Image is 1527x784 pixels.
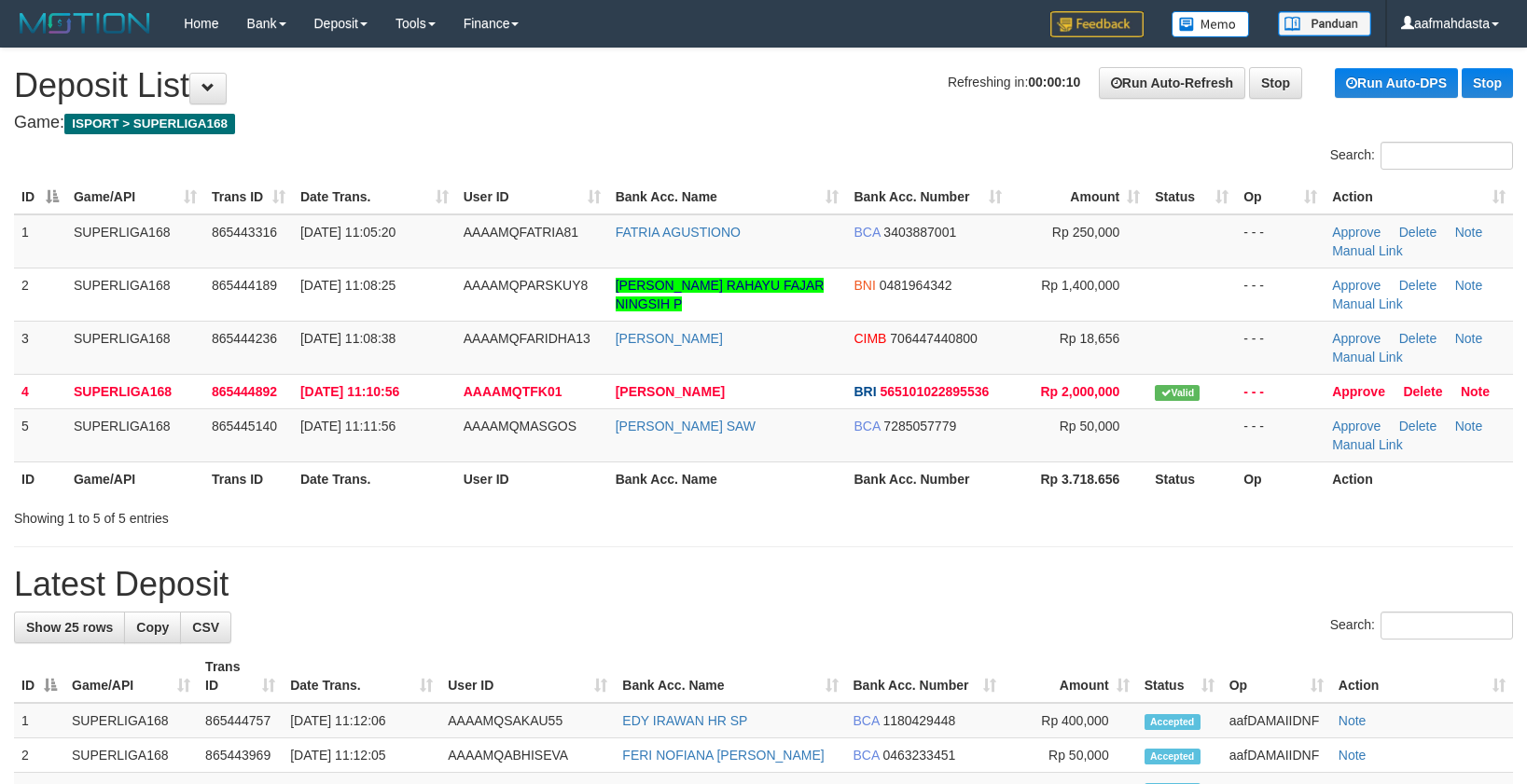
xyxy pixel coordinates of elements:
[14,650,64,703] th: ID: activate to sort column descending
[1403,384,1442,399] a: Delete
[456,461,608,496] th: User ID
[14,214,66,268] td: 1
[854,748,880,763] span: BCA
[608,461,847,496] th: Bank Acc. Name
[14,9,156,37] img: MOTION_logo.png
[1332,331,1381,346] a: Approve
[212,419,277,433] span: 865445140
[66,374,204,408] td: SUPERLIGA168
[1332,243,1403,258] a: Manual Link
[14,67,1513,104] h1: Deposit List
[1455,419,1483,433] a: Note
[854,713,880,728] span: BCA
[1399,419,1437,433] a: Delete
[14,321,66,374] td: 3
[1004,703,1137,738] td: Rp 400,000
[1325,180,1513,214] th: Action: activate to sort column ascending
[464,278,589,293] span: AAAAMQPARSKUY8
[440,650,615,703] th: User ID: activate to sort column ascending
[14,114,1513,132] h4: Game:
[440,738,615,773] td: AAAAMQABHISEVA
[883,225,956,240] span: Copy 3403887001 to clipboard
[300,225,396,240] span: [DATE] 11:05:20
[440,703,615,738] td: AAAAMQSAKAU55
[66,268,204,321] td: SUPERLIGA168
[1461,384,1490,399] a: Note
[204,180,293,214] th: Trans ID: activate to sort column ascending
[293,461,456,496] th: Date Trans.
[1399,278,1437,293] a: Delete
[948,75,1080,89] span: Refreshing in:
[1172,11,1250,37] img: Button%20Memo.svg
[1339,748,1367,763] a: Note
[212,384,277,399] span: 865444892
[854,384,876,399] span: BRI
[300,278,396,293] span: [DATE] 11:08:25
[1455,278,1483,293] a: Note
[1052,225,1119,240] span: Rp 250,000
[198,650,283,703] th: Trans ID: activate to sort column ascending
[1050,11,1144,37] img: Feedback.jpg
[1332,225,1381,240] a: Approve
[66,408,204,461] td: SUPERLIGA168
[1137,650,1222,703] th: Status: activate to sort column ascending
[212,331,277,346] span: 865444236
[1335,68,1458,98] a: Run Auto-DPS
[14,738,64,773] td: 2
[1004,650,1137,703] th: Amount: activate to sort column ascending
[293,180,456,214] th: Date Trans.: activate to sort column ascending
[1331,650,1513,703] th: Action: activate to sort column ascending
[1145,714,1201,730] span: Accepted
[14,408,66,461] td: 5
[14,566,1513,603] h1: Latest Deposit
[622,713,747,728] a: EDY IRAWAN HR SP
[283,738,440,773] td: [DATE] 11:12:05
[1060,331,1120,346] span: Rp 18,656
[615,650,845,703] th: Bank Acc. Name: activate to sort column ascending
[464,331,590,346] span: AAAAMQFARIDHA13
[616,331,723,346] a: [PERSON_NAME]
[66,180,204,214] th: Game/API: activate to sort column ascending
[66,214,204,268] td: SUPERLIGA168
[1330,142,1513,170] label: Search:
[124,612,181,643] a: Copy
[26,620,113,635] span: Show 25 rows
[616,419,756,433] a: [PERSON_NAME] SAW
[880,278,952,293] span: Copy 0481964342 to clipboard
[1004,738,1137,773] td: Rp 50,000
[1155,385,1200,401] span: Valid transaction
[1236,461,1325,496] th: Op
[1147,461,1236,496] th: Status
[1236,408,1325,461] td: - - -
[1381,142,1513,170] input: Search:
[1330,612,1513,640] label: Search:
[14,612,125,643] a: Show 25 rows
[1399,225,1437,240] a: Delete
[1325,461,1513,496] th: Action
[1236,321,1325,374] td: - - -
[198,703,283,738] td: 865444757
[846,650,1004,703] th: Bank Acc. Number: activate to sort column ascending
[14,268,66,321] td: 2
[1332,384,1385,399] a: Approve
[192,620,219,635] span: CSV
[846,180,1009,214] th: Bank Acc. Number: activate to sort column ascending
[1332,437,1403,452] a: Manual Link
[1041,278,1119,293] span: Rp 1,400,000
[854,225,880,240] span: BCA
[1236,268,1325,321] td: - - -
[1455,225,1483,240] a: Note
[854,331,886,346] span: CIMB
[1009,461,1147,496] th: Rp 3.718.656
[464,384,562,399] span: AAAAMQTFK01
[1332,419,1381,433] a: Approve
[616,225,741,240] a: FATRIA AGUSTIONO
[64,650,198,703] th: Game/API: activate to sort column ascending
[1145,749,1201,764] span: Accepted
[1332,278,1381,293] a: Approve
[283,703,440,738] td: [DATE] 11:12:06
[1147,180,1236,214] th: Status: activate to sort column ascending
[136,620,169,635] span: Copy
[1236,180,1325,214] th: Op: activate to sort column ascending
[846,461,1009,496] th: Bank Acc. Number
